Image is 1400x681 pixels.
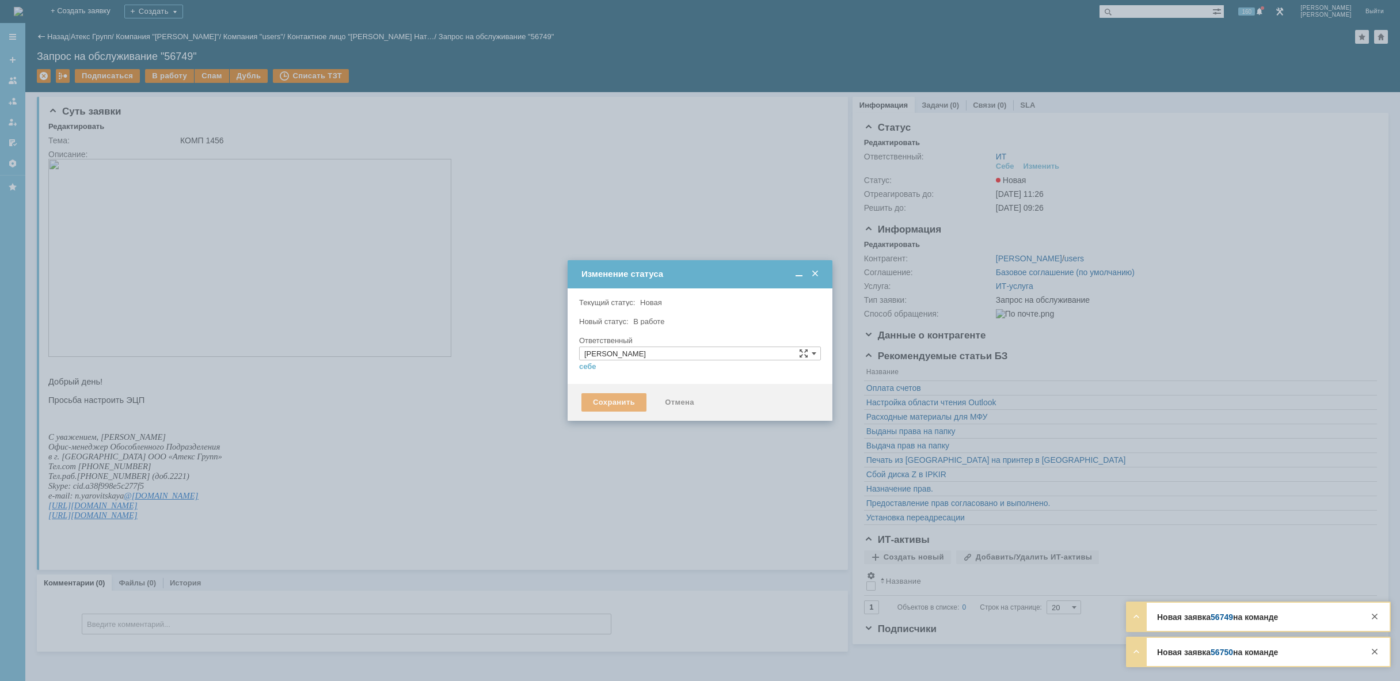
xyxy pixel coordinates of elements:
a: 56750 [1211,648,1233,657]
span: Сложная форма [799,349,808,358]
label: Новый статус: [579,317,629,326]
a: себе [579,362,596,371]
span: Свернуть (Ctrl + M) [793,269,805,279]
div: Закрыть [1368,645,1382,659]
div: Развернуть [1129,645,1143,659]
span: Новая [640,298,662,307]
label: Текущий статус: [579,298,635,307]
div: Закрыть [1368,610,1382,623]
span: Закрыть [809,269,821,279]
a: 56749 [1211,612,1233,622]
a: @[DOMAIN_NAME] [75,332,150,341]
div: Изменение статуса [581,269,821,279]
span: В работе [633,317,664,326]
div: Развернуть [1129,610,1143,623]
strong: Новая заявка на команде [1157,648,1278,657]
strong: Новая заявка на команде [1157,612,1278,622]
div: Ответственный [579,337,819,344]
